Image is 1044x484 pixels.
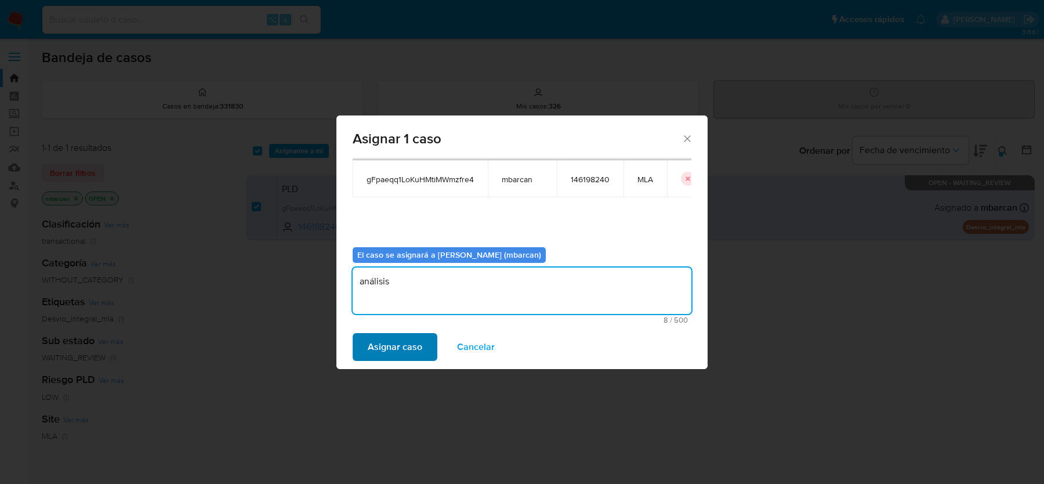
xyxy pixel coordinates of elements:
span: mbarcan [502,174,543,185]
span: Asignar 1 caso [353,132,681,146]
span: MLA [637,174,653,185]
textarea: análisis [353,268,691,314]
span: Cancelar [457,334,495,360]
span: 146198240 [571,174,610,185]
div: assign-modal [336,115,708,369]
button: icon-button [681,172,695,186]
span: gFpaeqq1LoKuHMtiMWmzfre4 [367,174,474,185]
button: Asignar caso [353,333,437,361]
b: El caso se asignará a [PERSON_NAME] (mbarcan) [357,249,541,261]
button: Cancelar [442,333,510,361]
span: Máximo 500 caracteres [356,316,688,324]
span: Asignar caso [368,334,422,360]
button: Cerrar ventana [681,133,692,143]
